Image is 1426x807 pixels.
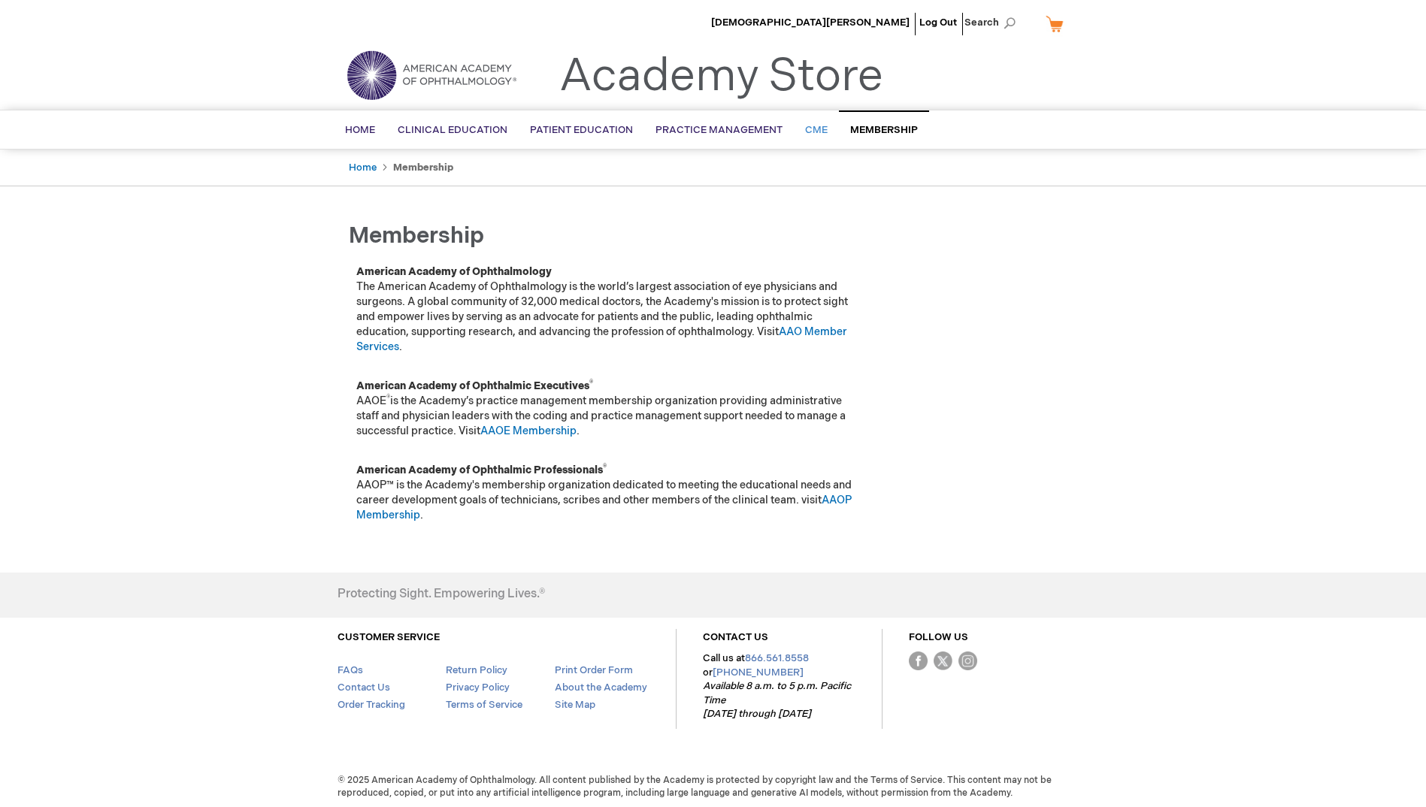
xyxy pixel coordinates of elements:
a: [DEMOGRAPHIC_DATA][PERSON_NAME] [711,17,910,29]
a: [PHONE_NUMBER] [713,666,804,679]
em: Available 8 a.m. to 5 p.m. Pacific Time [DATE] through [DATE] [703,680,851,720]
p: AAOE is the Academy’s practice management membership organization providing administrative staff ... [356,379,860,439]
a: Order Tracking [338,699,405,711]
span: CME [805,124,828,136]
img: Facebook [909,651,928,670]
a: Log Out [919,17,957,29]
p: The American Academy of Ophthalmology is the world’s largest association of eye physicians and su... [356,264,860,355]
img: instagram [958,651,977,670]
a: 866.561.8558 [745,652,809,664]
strong: Membership [393,162,453,174]
a: Site Map [555,699,595,711]
a: About the Academy [555,682,647,694]
a: FOLLOW US [909,631,968,643]
strong: American Academy of Ophthalmic Professionals [356,464,607,476]
a: CUSTOMER SERVICE [338,631,440,643]
span: Home [345,124,375,136]
span: © 2025 American Academy of Ophthalmology. All content published by the Academy is protected by co... [326,774,1101,799]
strong: American Academy of Ophthalmology [356,265,552,278]
span: Practice Management [655,124,783,136]
span: Search [964,8,1022,38]
sup: ® [589,379,593,388]
img: Twitter [934,651,952,670]
span: Membership [850,124,918,136]
p: Call us at or [703,651,855,721]
a: Terms of Service [446,699,522,711]
a: Academy Store [559,50,883,104]
sup: ® [603,463,607,472]
span: Membership [349,222,484,249]
a: FAQs [338,664,363,676]
a: Privacy Policy [446,682,510,694]
a: Print Order Form [555,664,633,676]
a: Home [349,162,377,174]
a: CONTACT US [703,631,768,643]
span: Patient Education [530,124,633,136]
h4: Protecting Sight. Empowering Lives.® [338,588,545,601]
span: Clinical Education [398,124,507,136]
p: AAOP™ is the Academy's membership organization dedicated to meeting the educational needs and car... [356,463,860,523]
a: AAOE Membership [480,425,577,437]
sup: ® [386,394,390,403]
a: Contact Us [338,682,390,694]
a: Return Policy [446,664,507,676]
strong: American Academy of Ophthalmic Executives [356,379,593,392]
